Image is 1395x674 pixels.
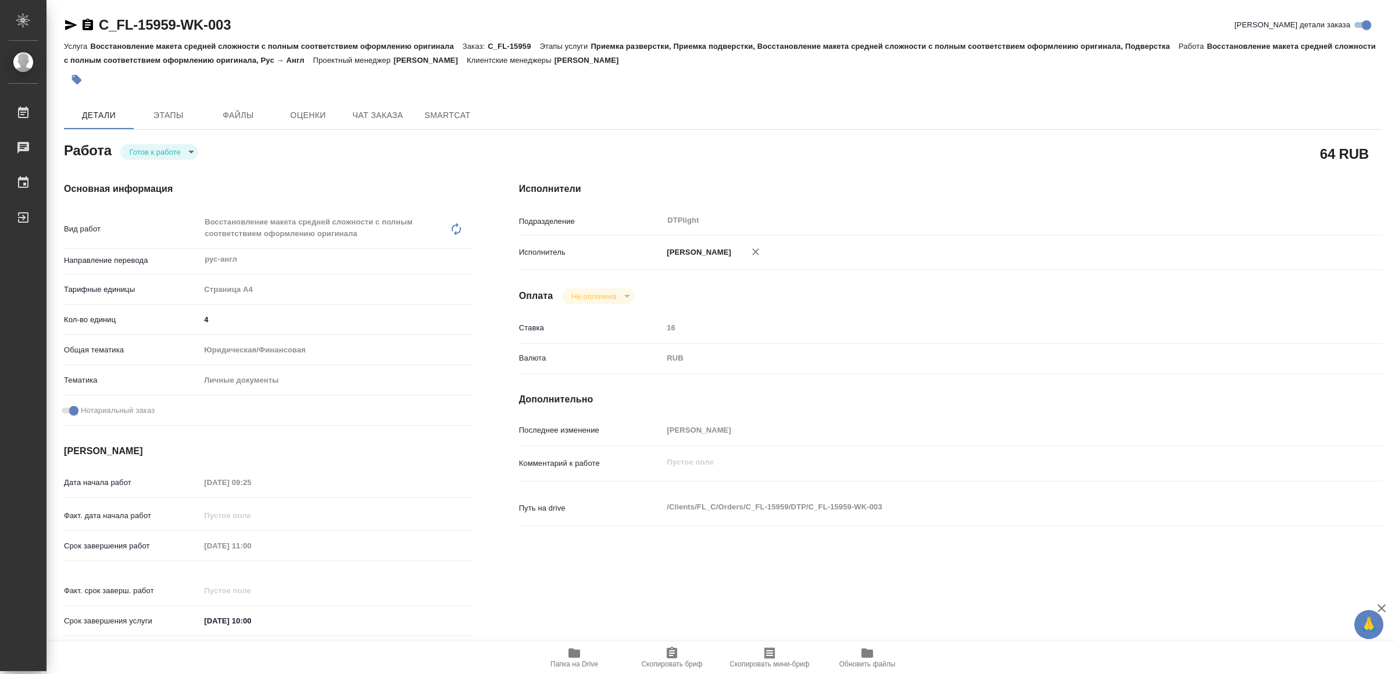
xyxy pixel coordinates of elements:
p: Этапы услуги [540,42,591,51]
button: Скопировать ссылку [81,18,95,32]
div: Личные документы [200,370,472,390]
button: Обновить файлы [818,641,916,674]
h4: Основная информация [64,182,473,196]
button: Удалить исполнителя [743,239,768,265]
span: Скопировать бриф [641,660,702,668]
p: Валюта [519,352,663,364]
p: Тематика [64,375,200,386]
p: Путь на drive [519,502,663,514]
button: Не оплачена [568,291,620,301]
p: Направление перевода [64,255,200,266]
p: Ставка [519,322,663,334]
button: Скопировать ссылку для ЯМессенджера [64,18,78,32]
p: C_FL-15959 [488,42,539,51]
span: Оценки [280,108,336,123]
span: Детали [71,108,127,123]
p: Восстановление макета средней сложности с полным соответствием оформлению оригинала [90,42,462,51]
input: Пустое поле [663,319,1310,336]
p: Приемка разверстки, Приемка подверстки, Восстановление макета средней сложности с полным соответс... [591,42,1178,51]
p: [PERSON_NAME] [394,56,467,65]
div: Готов к работе [562,288,634,304]
p: Подразделение [519,216,663,227]
span: 🙏 [1359,612,1379,637]
p: Срок завершения услуги [64,615,200,627]
input: ✎ Введи что-нибудь [200,612,302,629]
h2: 64 RUB [1320,144,1369,163]
textarea: /Clients/FL_C/Orders/C_FL-15959/DTP/C_FL-15959-WK-003 [663,497,1310,517]
h4: Дополнительно [519,393,1382,406]
span: Обновить файлы [839,660,896,668]
p: Дата начала работ [64,477,200,488]
div: RUB [663,348,1310,368]
p: [PERSON_NAME] [555,56,628,65]
h2: Работа [64,139,112,160]
p: Проектный менеджер [313,56,394,65]
input: Пустое поле [200,474,302,491]
input: Пустое поле [200,507,302,524]
span: Папка на Drive [550,660,598,668]
button: Папка на Drive [525,641,623,674]
button: 🙏 [1354,610,1383,639]
p: Клиентские менеджеры [467,56,555,65]
input: Пустое поле [663,422,1310,438]
span: Чат заказа [350,108,406,123]
button: Скопировать бриф [623,641,721,674]
button: Скопировать мини-бриф [721,641,818,674]
p: Работа [1179,42,1207,51]
button: Готов к работе [126,147,184,157]
p: Последнее изменение [519,425,663,436]
h4: [PERSON_NAME] [64,444,473,458]
span: Нотариальный заказ [81,405,155,416]
p: Заказ: [463,42,488,51]
span: Файлы [210,108,266,123]
span: SmartCat [420,108,475,123]
p: Факт. срок заверш. работ [64,585,200,597]
p: Кол-во единиц [64,314,200,326]
h4: Исполнители [519,182,1382,196]
button: Добавить тэг [64,67,90,92]
span: [PERSON_NAME] детали заказа [1235,19,1350,31]
p: Исполнитель [519,247,663,258]
p: Вид работ [64,223,200,235]
h4: Оплата [519,289,553,303]
input: Пустое поле [200,582,302,599]
p: Тарифные единицы [64,284,200,295]
input: Пустое поле [200,537,302,554]
div: Страница А4 [200,280,472,299]
p: Услуга [64,42,90,51]
div: Юридическая/Финансовая [200,340,472,360]
p: Комментарий к работе [519,458,663,469]
div: Готов к работе [120,144,198,160]
span: Этапы [141,108,196,123]
input: ✎ Введи что-нибудь [200,311,472,328]
a: C_FL-15959-WK-003 [99,17,231,33]
p: Общая тематика [64,344,200,356]
p: Срок завершения работ [64,540,200,552]
p: Факт. дата начала работ [64,510,200,522]
p: [PERSON_NAME] [663,247,731,258]
span: Скопировать мини-бриф [729,660,809,668]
